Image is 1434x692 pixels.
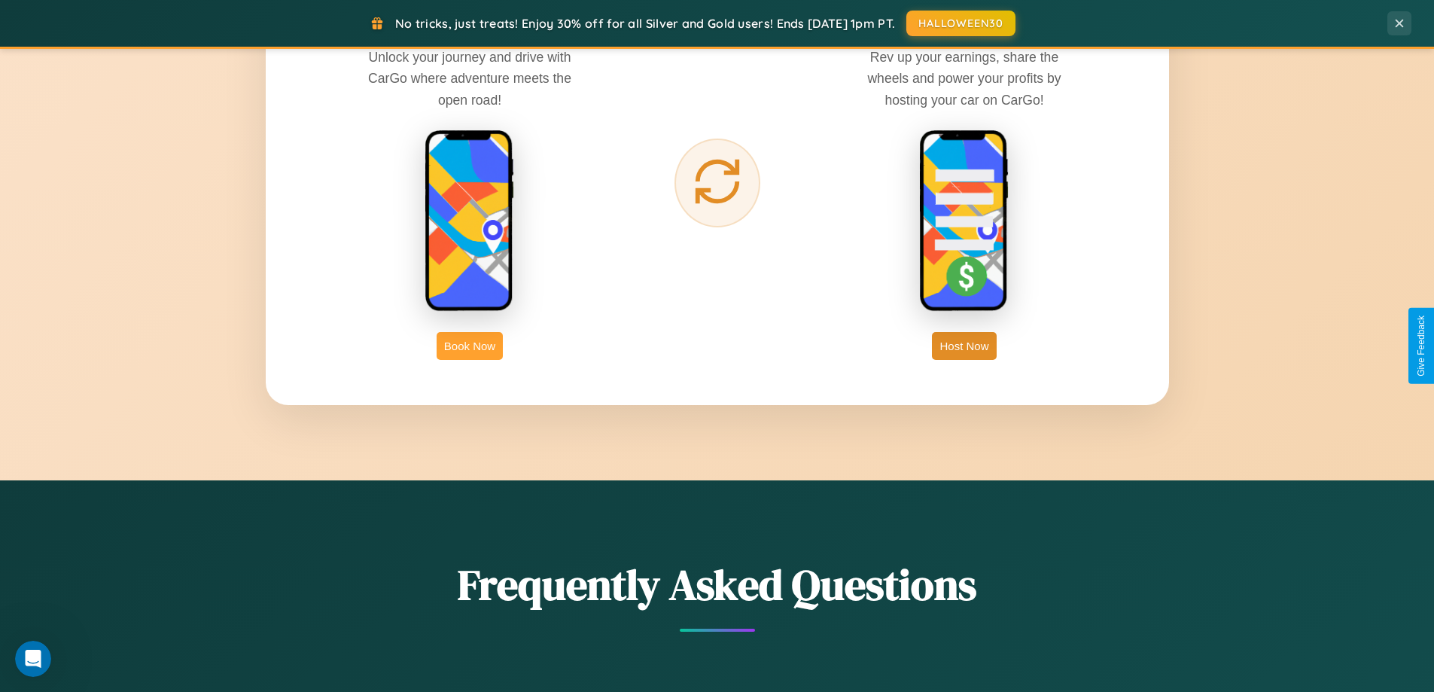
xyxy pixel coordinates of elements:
p: Unlock your journey and drive with CarGo where adventure meets the open road! [357,47,583,110]
img: rent phone [425,130,515,313]
img: host phone [919,130,1009,313]
button: Host Now [932,332,996,360]
div: Give Feedback [1416,316,1426,376]
iframe: Intercom live chat [15,641,51,677]
h2: Frequently Asked Questions [266,556,1169,614]
button: HALLOWEEN30 [906,11,1015,36]
p: Rev up your earnings, share the wheels and power your profits by hosting your car on CarGo! [851,47,1077,110]
span: No tricks, just treats! Enjoy 30% off for all Silver and Gold users! Ends [DATE] 1pm PT. [395,16,895,31]
button: Book Now [437,332,503,360]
